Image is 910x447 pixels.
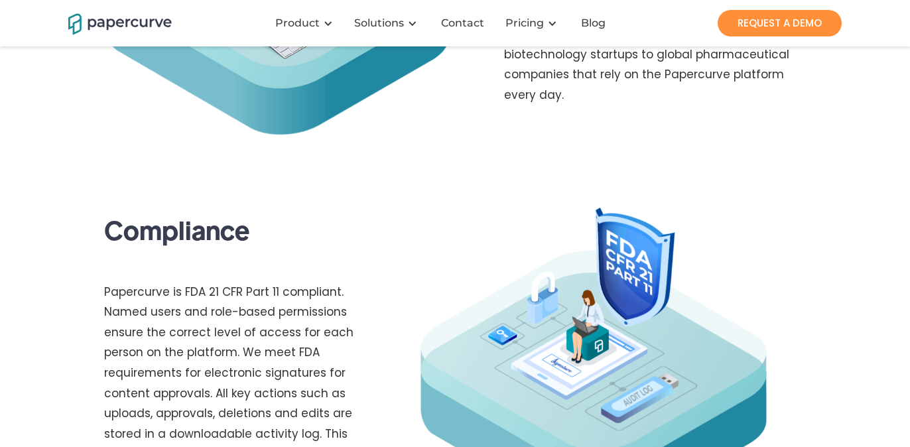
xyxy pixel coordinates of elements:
div: Blog [581,17,606,30]
a: home [68,11,155,34]
div: Product [275,17,320,30]
a: REQUEST A DEMO [718,10,842,36]
div: Pricing [497,3,570,43]
a: Contact [430,17,497,30]
div: Product [267,3,346,43]
div: Solutions [346,3,430,43]
div: Contact [441,17,484,30]
a: Blog [570,17,619,30]
h3: Compliance [104,214,249,245]
a: Pricing [505,17,544,30]
div: Solutions [354,17,404,30]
